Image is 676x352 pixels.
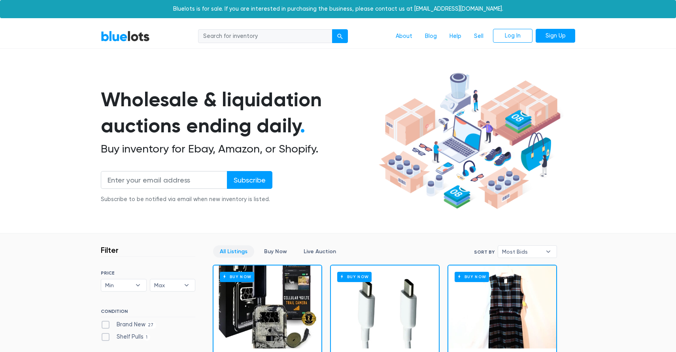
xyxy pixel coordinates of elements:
h2: Buy inventory for Ebay, Amazon, or Shopify. [101,142,376,156]
span: Min [105,279,131,291]
input: Search for inventory [198,29,332,43]
h6: Buy Now [220,272,254,282]
h6: CONDITION [101,309,195,317]
a: Buy Now [448,265,556,348]
label: Brand New [101,320,156,329]
span: . [300,114,305,137]
b: ▾ [178,279,195,291]
a: Live Auction [297,245,343,258]
a: BlueLots [101,30,150,42]
h6: Buy Now [455,272,489,282]
input: Subscribe [227,171,272,189]
label: Shelf Pulls [101,333,150,341]
div: Subscribe to be notified via email when new inventory is listed. [101,195,272,204]
a: Buy Now [331,265,439,348]
span: 27 [145,322,156,328]
a: About [389,29,419,44]
span: 1 [144,334,150,341]
a: Blog [419,29,443,44]
span: Most Bids [502,246,542,258]
img: hero-ee84e7d0318cb26816c560f6b4441b76977f77a177738b4e94f68c95b2b83dbb.png [376,69,563,213]
a: Buy Now [213,265,321,348]
span: Max [154,279,180,291]
h6: Buy Now [337,272,372,282]
a: All Listings [213,245,254,258]
label: Sort By [474,248,495,256]
a: Sign Up [536,29,575,43]
a: Help [443,29,468,44]
a: Log In [493,29,532,43]
b: ▾ [540,246,557,258]
a: Buy Now [257,245,294,258]
h6: PRICE [101,270,195,276]
b: ▾ [130,279,146,291]
h1: Wholesale & liquidation auctions ending daily [101,87,376,139]
h3: Filter [101,245,119,255]
input: Enter your email address [101,171,227,189]
a: Sell [468,29,490,44]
